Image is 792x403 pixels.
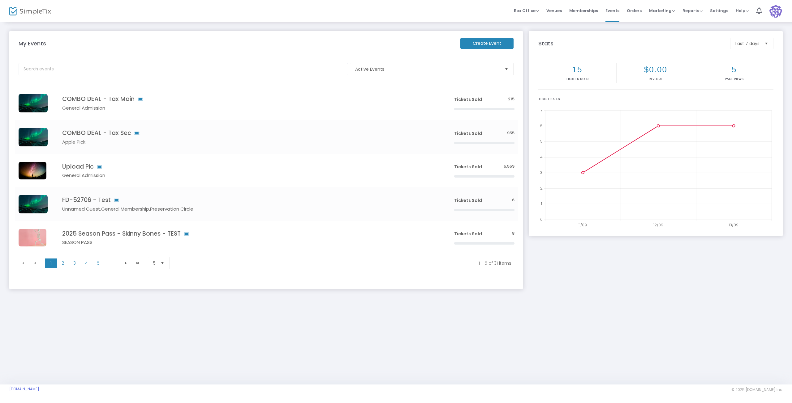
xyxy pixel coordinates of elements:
input: Search events [19,63,348,75]
span: Box Office [514,8,539,14]
h5: General Admission [62,105,436,111]
h4: COMBO DEAL - Tax Sec [62,129,436,136]
span: Tickets Sold [454,164,482,170]
span: Active Events [355,66,500,72]
span: 8 [512,231,514,237]
text: 5 [540,139,543,144]
h5: Apple Pick [62,139,436,145]
div: Data table [15,86,518,254]
span: Reports [682,8,703,14]
text: 12/09 [653,222,663,228]
a: [DOMAIN_NAME] [9,387,39,392]
span: Page 5 [92,258,104,268]
span: Go to the next page [120,258,132,268]
p: Page Views [696,77,772,81]
img: 638846613102834066.png [19,162,46,179]
span: Go to the next page [123,261,128,266]
span: Go to the last page [132,258,144,268]
span: Marketing [649,8,675,14]
h5: Unnamed Guest,General Membership,Preservation Circle [62,206,436,212]
span: Help [736,8,749,14]
span: Orders [627,3,642,19]
div: Ticket Sales [538,97,773,101]
h2: $0.00 [618,65,693,74]
span: Page 3 [69,258,80,268]
text: 7 [540,107,542,113]
span: 955 [507,130,514,136]
span: Tickets Sold [454,197,482,204]
span: Tickets Sold [454,130,482,136]
h5: SEASON PASS [62,240,436,245]
h2: 15 [540,65,615,74]
span: 5,559 [504,164,514,170]
img: 638926820703029614.png [19,229,46,246]
span: Last 7 days [735,40,760,47]
m-button: Create Event [460,38,514,49]
button: Select [502,63,511,75]
span: Page 6 [104,258,116,268]
text: 0 [540,217,543,222]
img: img_lights.jpg [19,195,48,213]
button: Select [762,38,771,49]
h2: 5 [696,65,772,74]
m-panel-title: Stats [535,39,727,48]
text: 6 [540,123,542,128]
img: img_lights.jpg [19,94,48,112]
span: Page 1 [45,258,57,268]
h5: General Admission [62,173,436,178]
span: Page 2 [57,258,69,268]
span: Page 4 [80,258,92,268]
text: 3 [540,170,542,175]
span: 215 [508,96,514,102]
button: Select [158,257,167,269]
text: 4 [540,154,543,159]
h4: COMBO DEAL - Tax Main [62,95,436,103]
h4: Upload Pic [62,163,436,170]
m-panel-title: My Events [15,39,457,48]
kendo-pager-info: 1 - 5 of 31 items [181,260,512,266]
p: Revenue [618,77,693,81]
p: Tickets sold [540,77,615,81]
h4: 2025 Season Pass - Skinny Bones - TEST [62,230,436,237]
text: 13/09 [729,222,738,228]
text: 1 [541,201,542,206]
span: 6 [512,197,514,203]
span: Go to the last page [135,261,140,266]
span: Tickets Sold [454,96,482,103]
span: Venues [546,3,562,19]
span: Events [605,3,619,19]
span: Settings [710,3,728,19]
span: Tickets Sold [454,231,482,237]
img: img_lights.jpg [19,128,48,146]
span: Memberships [569,3,598,19]
h4: FD-52706 - Test [62,196,436,204]
span: 5 [153,260,156,266]
span: © 2025 [DOMAIN_NAME] Inc. [731,387,783,392]
text: 11/09 [578,222,587,228]
text: 2 [540,186,543,191]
